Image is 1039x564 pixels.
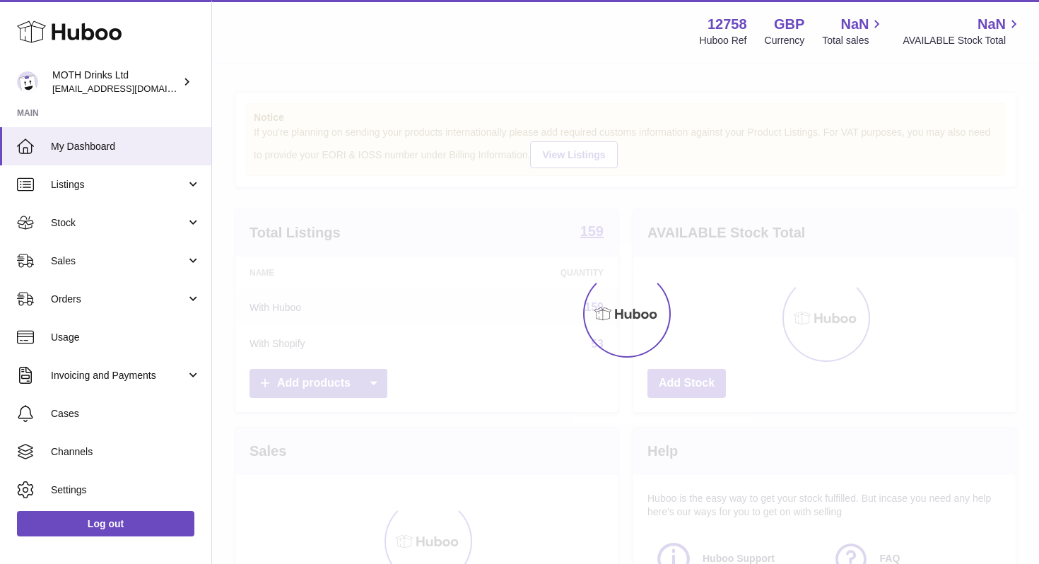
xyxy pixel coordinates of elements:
[822,15,885,47] a: NaN Total sales
[52,83,208,94] span: [EMAIL_ADDRESS][DOMAIN_NAME]
[51,483,201,497] span: Settings
[51,293,186,306] span: Orders
[51,216,186,230] span: Stock
[903,34,1022,47] span: AVAILABLE Stock Total
[978,15,1006,34] span: NaN
[51,369,186,382] span: Invoicing and Payments
[765,34,805,47] div: Currency
[52,69,180,95] div: MOTH Drinks Ltd
[17,71,38,93] img: orders@mothdrinks.com
[840,15,869,34] span: NaN
[903,15,1022,47] a: NaN AVAILABLE Stock Total
[822,34,885,47] span: Total sales
[708,15,747,34] strong: 12758
[774,15,804,34] strong: GBP
[51,331,201,344] span: Usage
[51,407,201,421] span: Cases
[51,178,186,192] span: Listings
[51,254,186,268] span: Sales
[51,445,201,459] span: Channels
[700,34,747,47] div: Huboo Ref
[51,140,201,153] span: My Dashboard
[17,511,194,536] a: Log out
